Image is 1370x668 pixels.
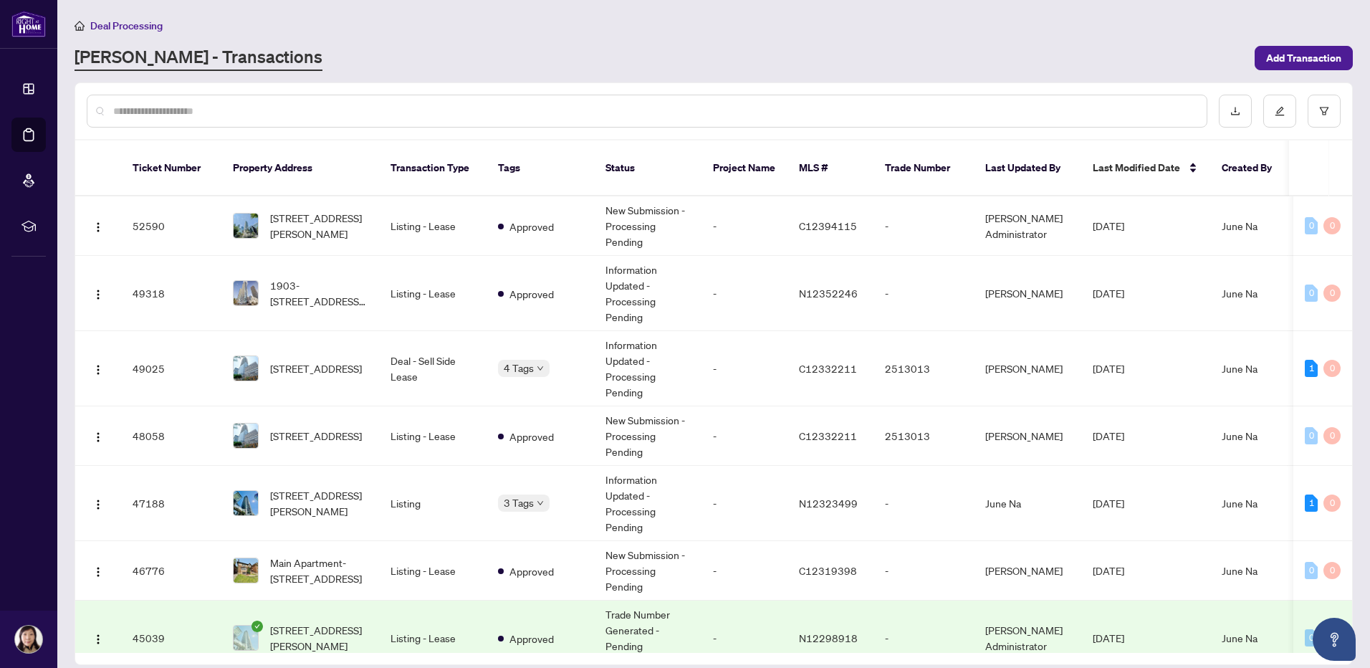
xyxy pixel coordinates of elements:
td: Listing - Lease [379,256,487,331]
span: Approved [509,631,554,646]
td: [PERSON_NAME] [974,331,1081,406]
span: [STREET_ADDRESS][PERSON_NAME] [270,487,368,519]
div: 0 [1323,285,1341,302]
img: thumbnail-img [234,491,258,515]
td: - [701,541,787,601]
span: June Na [1222,362,1258,375]
th: MLS # [787,140,873,196]
span: home [75,21,85,31]
td: New Submission - Processing Pending [594,406,701,466]
span: June Na [1222,497,1258,510]
span: C12332211 [799,429,857,442]
span: [STREET_ADDRESS] [270,361,362,376]
button: Logo [87,626,110,649]
th: Property Address [221,140,379,196]
td: 2513013 [873,331,974,406]
th: Trade Number [873,140,974,196]
span: filter [1319,106,1329,116]
td: June Na [974,466,1081,541]
span: Approved [509,286,554,302]
span: Main Apartment-[STREET_ADDRESS] [270,555,368,586]
img: Logo [92,289,104,300]
td: Information Updated - Processing Pending [594,466,701,541]
td: 48058 [121,406,221,466]
td: Listing [379,466,487,541]
span: Approved [509,563,554,579]
span: 3 Tags [504,495,534,511]
span: Add Transaction [1266,47,1341,70]
button: Logo [87,357,110,380]
span: June Na [1222,429,1258,442]
span: N12323499 [799,497,858,510]
img: Logo [92,499,104,510]
div: 0 [1305,427,1318,444]
img: Logo [92,364,104,376]
td: 46776 [121,541,221,601]
span: Last Modified Date [1093,160,1180,176]
th: Tags [487,140,594,196]
span: down [537,500,544,507]
th: Project Name [701,140,787,196]
span: [DATE] [1093,564,1124,577]
td: Information Updated - Processing Pending [594,331,701,406]
span: [DATE] [1093,631,1124,644]
img: thumbnail-img [234,626,258,650]
div: 0 [1323,360,1341,377]
div: 0 [1323,427,1341,444]
td: Deal - Sell Side Lease [379,331,487,406]
span: N12298918 [799,631,858,644]
img: Logo [92,431,104,443]
img: Profile Icon [15,626,42,653]
span: C12394115 [799,219,857,232]
th: Created By [1210,140,1296,196]
td: Listing - Lease [379,406,487,466]
div: 0 [1305,562,1318,579]
th: Last Updated By [974,140,1081,196]
img: thumbnail-img [234,558,258,583]
span: [DATE] [1093,497,1124,510]
td: Listing - Lease [379,196,487,256]
span: check-circle [252,621,263,632]
td: 2513013 [873,406,974,466]
td: New Submission - Processing Pending [594,541,701,601]
span: June Na [1222,287,1258,300]
td: 49318 [121,256,221,331]
td: - [701,466,787,541]
span: download [1230,106,1240,116]
span: C12332211 [799,362,857,375]
button: Logo [87,282,110,305]
td: [PERSON_NAME] [974,541,1081,601]
span: N12352246 [799,287,858,300]
td: - [873,256,974,331]
span: June Na [1222,631,1258,644]
span: C12319398 [799,564,857,577]
div: 0 [1323,217,1341,234]
span: edit [1275,106,1285,116]
td: Listing - Lease [379,541,487,601]
span: Deal Processing [90,19,163,32]
div: 1 [1305,360,1318,377]
span: [DATE] [1093,362,1124,375]
th: Status [594,140,701,196]
button: Logo [87,559,110,582]
td: - [873,541,974,601]
span: Approved [509,219,554,234]
td: - [701,406,787,466]
td: [PERSON_NAME] Administrator [974,196,1081,256]
button: Logo [87,424,110,447]
span: [STREET_ADDRESS][PERSON_NAME] [270,622,368,654]
td: Information Updated - Processing Pending [594,256,701,331]
img: Logo [92,634,104,645]
span: [DATE] [1093,219,1124,232]
img: logo [11,11,46,37]
span: [STREET_ADDRESS][PERSON_NAME] [270,210,368,242]
td: 47188 [121,466,221,541]
div: 1 [1305,495,1318,512]
span: 4 Tags [504,360,534,376]
div: 0 [1305,285,1318,302]
button: filter [1308,95,1341,128]
img: thumbnail-img [234,214,258,238]
td: 49025 [121,331,221,406]
span: down [537,365,544,372]
div: 0 [1305,217,1318,234]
